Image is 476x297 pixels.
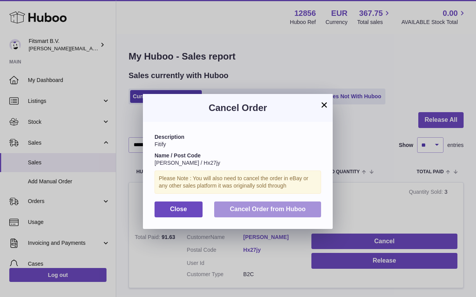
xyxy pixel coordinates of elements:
span: Cancel Order from Huboo [230,206,306,212]
span: Close [170,206,187,212]
span: [PERSON_NAME] / Hx27jy [155,160,220,166]
h3: Cancel Order [155,102,321,114]
strong: Description [155,134,184,140]
div: Please Note : You will also need to cancel the order in eBay or any other sales platform it was o... [155,171,321,194]
button: Close [155,201,203,217]
span: Fitify [155,141,166,147]
button: × [320,100,329,109]
button: Cancel Order from Huboo [214,201,321,217]
strong: Name / Post Code [155,152,201,159]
